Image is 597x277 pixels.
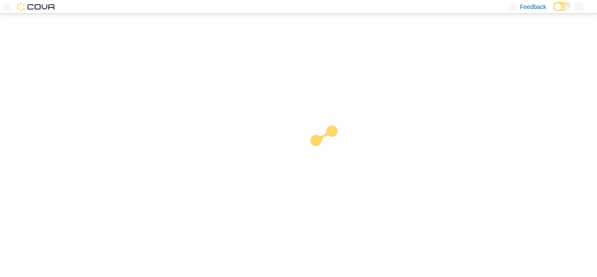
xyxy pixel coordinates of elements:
img: cova-loader [299,119,363,184]
span: Feedback [520,3,546,11]
img: Cova [17,3,56,11]
input: Dark Mode [553,2,571,11]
